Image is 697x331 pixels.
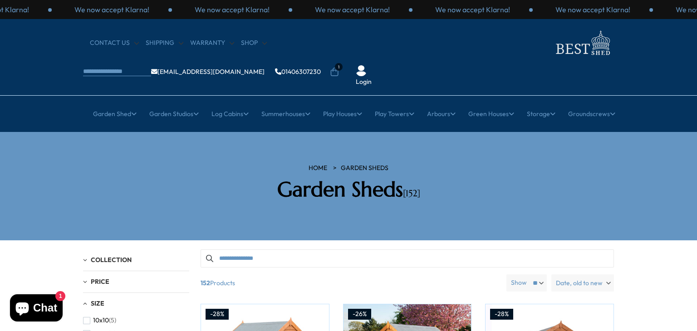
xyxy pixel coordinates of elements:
[550,28,614,58] img: logo
[533,5,653,15] div: 1 / 3
[335,63,343,71] span: 1
[241,39,267,48] a: Shop
[348,309,371,320] div: -26%
[91,256,132,264] span: Collection
[468,102,514,125] a: Green Houses
[219,177,478,202] h2: Garden Sheds
[315,5,390,15] p: We now accept Klarna!
[309,164,327,173] a: HOME
[195,5,270,15] p: We now accept Klarna!
[275,68,321,75] a: 01406307230
[7,294,65,324] inbox-online-store-chat: Shopify online store chat
[555,5,630,15] p: We now accept Klarna!
[490,309,513,320] div: -28%
[568,102,615,125] a: Groundscrews
[91,299,104,307] span: Size
[206,309,229,320] div: -28%
[261,102,310,125] a: Summerhouses
[201,274,210,292] b: 152
[90,39,139,48] a: CONTACT US
[511,278,527,287] label: Show
[527,102,555,125] a: Storage
[109,316,116,324] span: (5)
[83,314,116,327] button: 10x10
[149,102,199,125] a: Garden Studios
[151,68,265,75] a: [EMAIL_ADDRESS][DOMAIN_NAME]
[551,274,614,292] label: Date, old to new
[93,316,109,324] span: 10x10
[330,68,339,77] a: 1
[435,5,510,15] p: We now accept Klarna!
[52,5,172,15] div: 3 / 3
[146,39,183,48] a: Shipping
[323,102,362,125] a: Play Houses
[341,164,388,173] a: Garden Sheds
[412,5,533,15] div: 3 / 3
[74,5,149,15] p: We now accept Klarna!
[375,102,414,125] a: Play Towers
[427,102,456,125] a: Arbours
[356,65,367,76] img: User Icon
[172,5,292,15] div: 1 / 3
[197,274,503,292] span: Products
[211,102,249,125] a: Log Cabins
[356,78,372,87] a: Login
[93,102,137,125] a: Garden Shed
[292,5,412,15] div: 2 / 3
[403,188,420,199] span: [152]
[201,249,614,268] input: Search products
[190,39,234,48] a: Warranty
[91,277,109,286] span: Price
[556,274,603,292] span: Date, old to new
